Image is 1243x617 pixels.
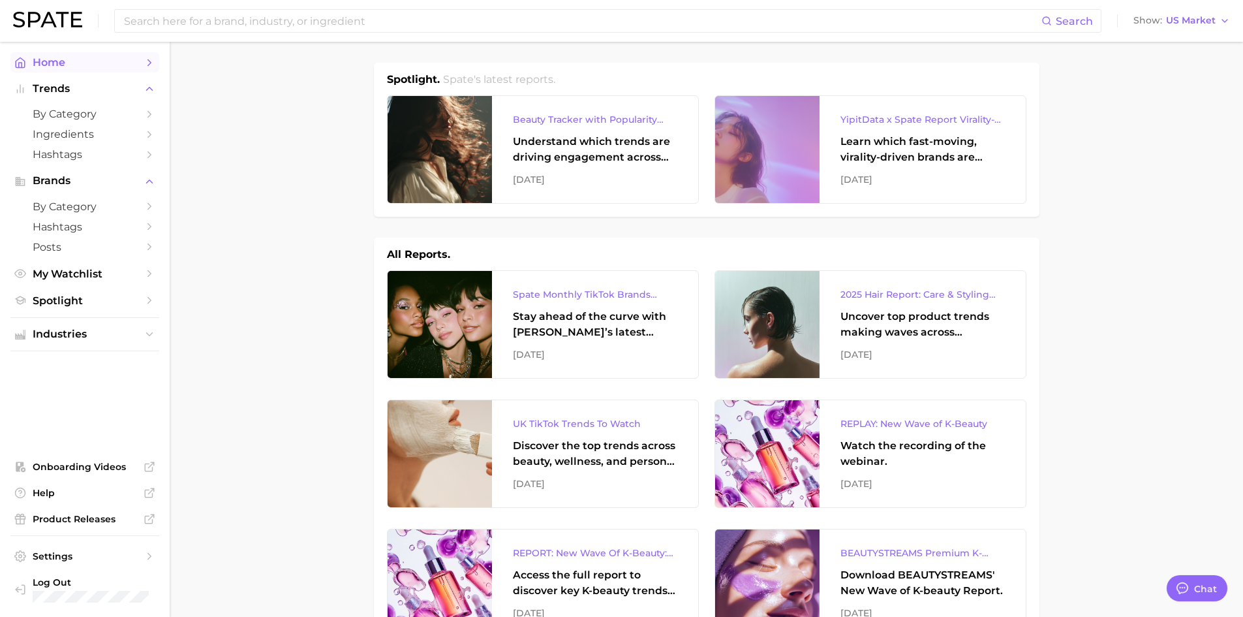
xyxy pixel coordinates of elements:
[714,270,1026,379] a: 2025 Hair Report: Care & Styling ProductsUncover top product trends making waves across platforms...
[714,95,1026,204] a: YipitData x Spate Report Virality-Driven Brands Are Taking a Slice of the Beauty PieLearn which f...
[513,438,677,469] div: Discover the top trends across beauty, wellness, and personal care on TikTok [GEOGRAPHIC_DATA].
[513,545,677,561] div: REPORT: New Wave Of K-Beauty: [GEOGRAPHIC_DATA]’s Trending Innovations In Skincare & Color Cosmetics
[123,10,1041,32] input: Search here for a brand, industry, or ingredient
[513,112,677,127] div: Beauty Tracker with Popularity Index
[33,461,137,473] span: Onboarding Videos
[840,112,1005,127] div: YipitData x Spate Report Virality-Driven Brands Are Taking a Slice of the Beauty Pie
[840,567,1005,599] div: Download BEAUTYSTREAMS' New Wave of K-beauty Report.
[10,52,159,72] a: Home
[513,567,677,599] div: Access the full report to discover key K-beauty trends influencing [DATE] beauty market
[33,148,137,161] span: Hashtags
[840,476,1005,492] div: [DATE]
[33,128,137,140] span: Ingredients
[10,509,159,529] a: Product Releases
[10,79,159,99] button: Trends
[33,487,137,499] span: Help
[10,104,159,124] a: by Category
[10,237,159,257] a: Posts
[33,550,137,562] span: Settings
[33,513,137,525] span: Product Releases
[13,12,82,27] img: SPATE
[33,294,137,307] span: Spotlight
[33,577,213,588] span: Log Out
[840,438,1005,469] div: Watch the recording of the webinar.
[840,172,1005,187] div: [DATE]
[387,400,699,508] a: UK TikTok Trends To WatchDiscover the top trends across beauty, wellness, and personal care on Ti...
[10,171,159,191] button: Brands
[840,347,1005,362] div: [DATE]
[443,72,555,87] h2: Spate's latest reports.
[10,217,159,237] a: Hashtags
[1133,17,1162,24] span: Show
[33,328,137,340] span: Industries
[840,134,1005,165] div: Learn which fast-moving, virality-driven brands are leading the pack, the risks of viral growth, ...
[33,268,137,280] span: My Watchlist
[33,108,137,120] span: by Category
[33,200,137,213] span: by Category
[513,287,677,302] div: Spate Monthly TikTok Brands Tracker
[10,264,159,284] a: My Watchlist
[1056,15,1093,27] span: Search
[10,291,159,311] a: Spotlight
[513,476,677,492] div: [DATE]
[33,56,137,69] span: Home
[840,287,1005,302] div: 2025 Hair Report: Care & Styling Products
[840,416,1005,432] div: REPLAY: New Wave of K-Beauty
[10,124,159,144] a: Ingredients
[33,175,137,187] span: Brands
[387,270,699,379] a: Spate Monthly TikTok Brands TrackerStay ahead of the curve with [PERSON_NAME]’s latest monthly tr...
[10,457,159,477] a: Onboarding Videos
[387,72,440,87] h1: Spotlight.
[387,247,450,262] h1: All Reports.
[1166,17,1216,24] span: US Market
[33,241,137,253] span: Posts
[10,197,159,217] a: by Category
[513,347,677,362] div: [DATE]
[513,309,677,340] div: Stay ahead of the curve with [PERSON_NAME]’s latest monthly tracker, spotlighting the fastest-gro...
[513,172,677,187] div: [DATE]
[714,400,1026,508] a: REPLAY: New Wave of K-BeautyWatch the recording of the webinar.[DATE]
[513,416,677,432] div: UK TikTok Trends To Watch
[10,483,159,503] a: Help
[1130,12,1233,29] button: ShowUS Market
[840,545,1005,561] div: BEAUTYSTREAMS Premium K-beauty Trends Report
[387,95,699,204] a: Beauty Tracker with Popularity IndexUnderstand which trends are driving engagement across platfor...
[10,546,159,566] a: Settings
[10,324,159,344] button: Industries
[10,573,159,607] a: Log out. Currently logged in with e-mail hstables@newdirectionsaromatics.com.
[33,83,137,95] span: Trends
[513,134,677,165] div: Understand which trends are driving engagement across platforms in the skin, hair, makeup, and fr...
[33,221,137,233] span: Hashtags
[10,144,159,165] a: Hashtags
[840,309,1005,340] div: Uncover top product trends making waves across platforms — along with key insights into benefits,...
